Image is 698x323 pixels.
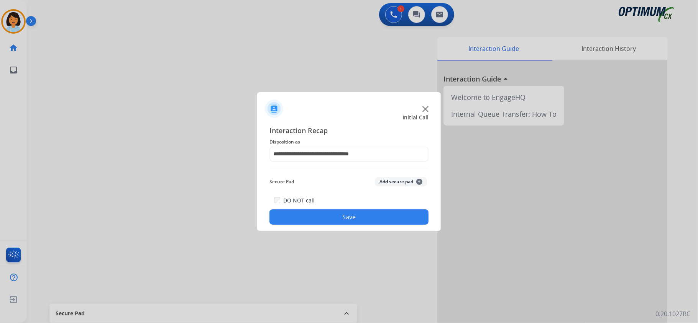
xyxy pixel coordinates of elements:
img: contact-recap-line.svg [269,168,429,168]
span: Secure Pad [269,177,294,186]
p: 0.20.1027RC [655,309,690,318]
span: Interaction Recap [269,125,429,137]
img: contactIcon [265,100,283,118]
button: Save [269,209,429,225]
span: Initial Call [402,114,429,121]
button: Add secure pad+ [375,177,427,186]
span: + [416,179,422,185]
span: Disposition as [269,137,429,147]
label: DO NOT call [283,197,315,204]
